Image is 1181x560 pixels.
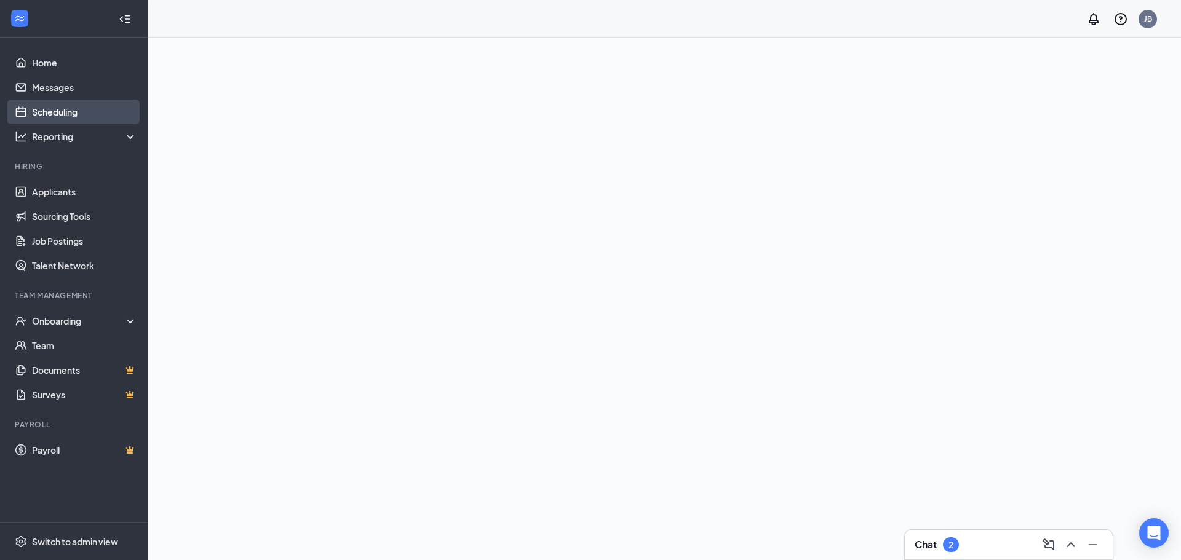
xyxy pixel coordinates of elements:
[1113,12,1128,26] svg: QuestionInfo
[32,253,137,278] a: Talent Network
[1086,12,1101,26] svg: Notifications
[32,315,127,327] div: Onboarding
[948,540,953,550] div: 2
[32,535,118,548] div: Switch to admin view
[1039,535,1059,554] button: ComposeMessage
[32,100,137,124] a: Scheduling
[32,229,137,253] a: Job Postings
[1083,535,1103,554] button: Minimize
[1061,535,1081,554] button: ChevronUp
[15,535,27,548] svg: Settings
[15,315,27,327] svg: UserCheck
[32,333,137,358] a: Team
[119,13,131,25] svg: Collapse
[915,538,937,551] h3: Chat
[14,12,26,25] svg: WorkstreamLogo
[1064,537,1078,552] svg: ChevronUp
[32,50,137,75] a: Home
[1041,537,1056,552] svg: ComposeMessage
[32,438,137,462] a: PayrollCrown
[32,75,137,100] a: Messages
[15,130,27,143] svg: Analysis
[15,161,135,172] div: Hiring
[32,382,137,407] a: SurveysCrown
[32,358,137,382] a: DocumentsCrown
[15,419,135,430] div: Payroll
[32,130,138,143] div: Reporting
[32,179,137,204] a: Applicants
[32,204,137,229] a: Sourcing Tools
[1139,518,1169,548] div: Open Intercom Messenger
[1144,14,1152,24] div: JB
[15,290,135,301] div: Team Management
[1086,537,1100,552] svg: Minimize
